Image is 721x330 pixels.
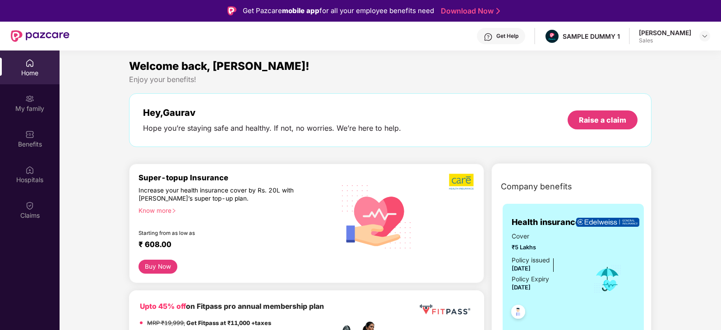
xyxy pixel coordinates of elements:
div: Raise a claim [579,115,626,125]
img: svg+xml;base64,PHN2ZyBpZD0iSG9tZSIgeG1sbnM9Imh0dHA6Ly93d3cudzMub3JnLzIwMDAvc3ZnIiB3aWR0aD0iMjAiIG... [25,59,34,68]
span: Company benefits [501,180,572,193]
strong: Get Fitpass at ₹11,000 +taxes [186,320,271,326]
span: Health insurance [512,216,580,229]
div: Policy Expiry [512,275,549,284]
span: ₹5 Lakhs [512,243,581,252]
del: MRP ₹19,999, [147,320,185,326]
span: Cover [512,232,581,242]
div: Get Help [496,32,518,40]
img: New Pazcare Logo [11,30,69,42]
div: Starting from as low as [139,230,296,236]
div: Know more [139,206,329,213]
img: svg+xml;base64,PHN2ZyB4bWxucz0iaHR0cDovL3d3dy53My5vcmcvMjAwMC9zdmciIHhtbG5zOnhsaW5rPSJodHRwOi8vd3... [335,174,419,259]
span: right [171,208,176,213]
div: Increase your health insurance cover by Rs. 20L with [PERSON_NAME]’s super top-up plan. [139,186,296,202]
img: icon [593,264,622,294]
img: Pazcare_Alternative_logo-01-01.png [545,30,559,43]
img: svg+xml;base64,PHN2ZyB3aWR0aD0iMjAiIGhlaWdodD0iMjAiIHZpZXdCb3g9IjAgMCAyMCAyMCIgZmlsbD0ibm9uZSIgeG... [25,94,34,103]
img: svg+xml;base64,PHN2ZyBpZD0iSG9zcGl0YWxzIiB4bWxucz0iaHR0cDovL3d3dy53My5vcmcvMjAwMC9zdmciIHdpZHRoPS... [25,165,34,174]
img: svg+xml;base64,PHN2ZyB4bWxucz0iaHR0cDovL3d3dy53My5vcmcvMjAwMC9zdmciIHdpZHRoPSI0OC45NDMiIGhlaWdodD... [507,302,529,324]
div: Hey, Gaurav [143,107,401,118]
div: Sales [639,37,691,44]
div: Policy issued [512,256,550,266]
div: [PERSON_NAME] [639,28,691,37]
img: b5dec4f62d2307b9de63beb79f102df3.png [449,173,475,190]
div: ₹ 608.00 [139,240,325,251]
img: svg+xml;base64,PHN2ZyBpZD0iSGVscC0zMngzMiIgeG1sbnM9Imh0dHA6Ly93d3cudzMub3JnLzIwMDAvc3ZnIiB3aWR0aD... [484,32,493,41]
div: SAMPLE DUMMY 1 [563,32,620,41]
b: Upto 45% off [140,302,186,311]
span: [DATE] [512,265,531,272]
button: Buy Now [139,260,177,274]
div: Super-topup Insurance [139,173,334,182]
div: Enjoy your benefits! [129,75,651,84]
span: [DATE] [512,284,531,291]
strong: mobile app [282,6,319,15]
img: insurerLogo [576,218,639,227]
div: Hope you’re staying safe and healthy. If not, no worries. We’re here to help. [143,124,401,133]
div: Get Pazcare for all your employee benefits need [243,5,434,16]
b: on Fitpass pro annual membership plan [140,302,324,311]
img: svg+xml;base64,PHN2ZyBpZD0iQmVuZWZpdHMiIHhtbG5zPSJodHRwOi8vd3d3LnczLm9yZy8yMDAwL3N2ZyIgd2lkdGg9Ij... [25,130,34,139]
a: Download Now [441,6,497,16]
img: Logo [227,6,236,15]
span: Welcome back, [PERSON_NAME]! [129,60,310,73]
img: svg+xml;base64,PHN2ZyBpZD0iRHJvcGRvd24tMzJ4MzIiIHhtbG5zPSJodHRwOi8vd3d3LnczLm9yZy8yMDAwL3N2ZyIgd2... [701,32,708,40]
img: Stroke [496,6,500,16]
img: svg+xml;base64,PHN2ZyBpZD0iQ2xhaW0iIHhtbG5zPSJodHRwOi8vd3d3LnczLm9yZy8yMDAwL3N2ZyIgd2lkdGg9IjIwIi... [25,201,34,210]
img: fppp.png [418,301,472,318]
